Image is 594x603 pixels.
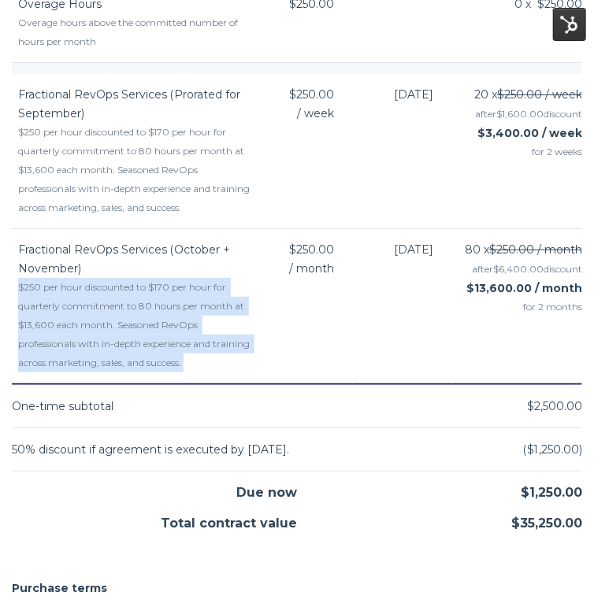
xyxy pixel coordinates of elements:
s: $250.00 / week [497,87,582,102]
span: for 2 months [452,298,582,316]
span: Fractional RevOps Services (October + November) [18,242,230,276]
span: 20 x [474,85,582,104]
span: $2,500.00 [527,399,582,413]
span: $250.00 [289,240,334,259]
span: ($1,250.00) [523,442,582,457]
div: One-time subtotal [12,397,113,416]
span: $6,400.00 [493,263,544,275]
div: $1,250.00 [297,472,582,502]
span: for 2 weeks [452,142,582,161]
span: after discount [475,108,582,120]
span: Fractional RevOps Services (Prorated for September) [18,87,240,120]
div: Overage hours above the committed number of hours per month [18,13,254,51]
div: $35,250.00 [297,502,582,533]
div: Total contract value [12,502,297,533]
strong: $13,600.00 / month [466,281,582,295]
td: [DATE] [353,229,452,385]
div: $250 per hour discounted to $170 per hour for quarterly commitment to 80 hours per month at $13,6... [18,278,254,372]
h2: Purchase terms [12,579,582,597]
strong: $3,400.00 / week [477,126,582,140]
div: $250 per hour discounted to $170 per hour for quarterly commitment to 80 hours per month at $13,6... [18,123,254,217]
td: [DATE] [353,74,452,229]
span: / month [289,259,334,278]
img: HubSpot Tools Menu Toggle [553,8,586,41]
span: 80 x [465,240,582,259]
span: $1,600.00 [496,108,544,120]
span: / week [297,104,334,123]
div: Due now [12,472,297,502]
div: 50% discount if agreement is executed by [DATE]. [12,440,289,459]
s: $250.00 / month [489,242,582,257]
span: $250.00 [289,85,334,104]
span: after discount [472,263,582,275]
